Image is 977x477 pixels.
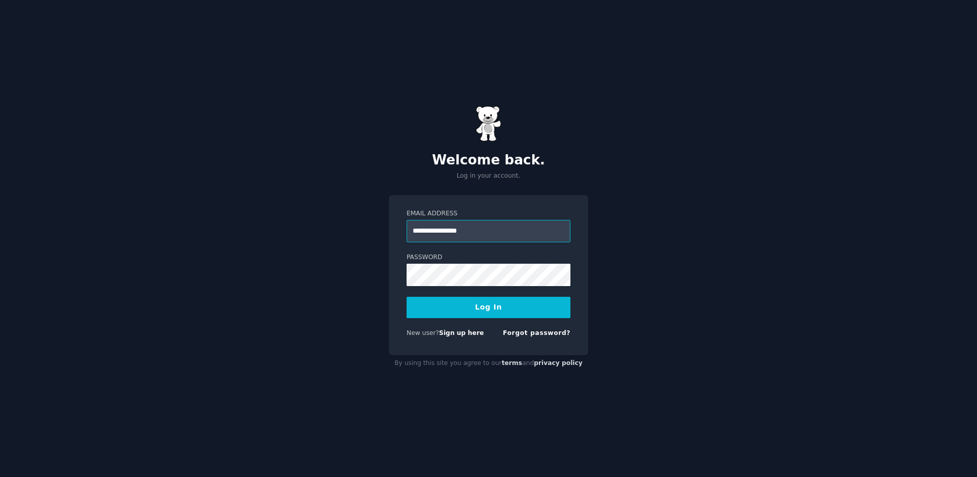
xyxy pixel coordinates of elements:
span: New user? [407,329,439,336]
div: By using this site you agree to our and [389,355,588,372]
a: Forgot password? [503,329,570,336]
label: Email Address [407,209,570,218]
a: privacy policy [534,359,583,367]
p: Log in your account. [389,172,588,181]
a: Sign up here [439,329,484,336]
label: Password [407,253,570,262]
img: Gummy Bear [476,106,501,142]
a: terms [502,359,522,367]
button: Log In [407,297,570,318]
h2: Welcome back. [389,152,588,169]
